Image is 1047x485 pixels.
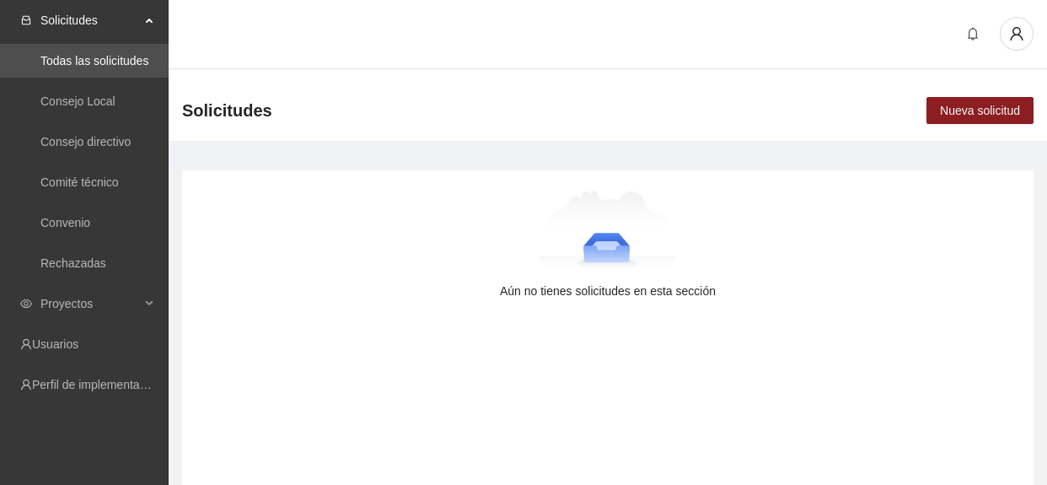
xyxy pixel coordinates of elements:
span: eye [20,298,32,310]
a: Usuarios [32,337,78,351]
a: Comité técnico [40,175,119,189]
span: Proyectos [40,287,140,321]
div: Aún no tienes solicitudes en esta sección [209,282,1007,300]
span: bell [960,27,985,40]
a: Todas las solicitudes [40,54,148,67]
a: Consejo directivo [40,135,131,148]
span: inbox [20,14,32,26]
span: Solicitudes [182,97,272,124]
button: Nueva solicitud [926,97,1034,124]
button: user [1000,17,1034,51]
span: Solicitudes [40,3,140,37]
span: user [1001,26,1033,41]
a: Rechazadas [40,256,106,270]
a: Consejo Local [40,94,115,108]
a: Perfil de implementadora [32,378,164,391]
button: bell [959,20,986,47]
span: Nueva solicitud [940,101,1020,120]
a: Convenio [40,216,90,229]
img: Aún no tienes solicitudes en esta sección [540,191,677,275]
